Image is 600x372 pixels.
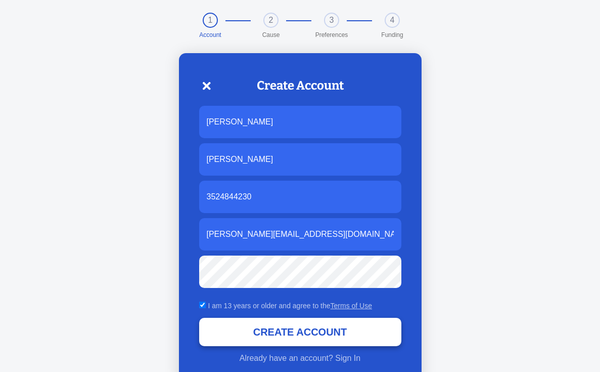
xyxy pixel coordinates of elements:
input: First Name [199,106,401,138]
label: I am 13 years or older and agree to the [199,293,401,319]
h2: Create Account [212,76,389,103]
p: Account [199,30,221,39]
button: Create Account [199,318,401,346]
input: Phone [199,181,401,213]
div: Already have an account? Sign In [199,352,401,364]
input: Email [199,218,401,251]
input: Last Name [199,143,401,176]
p: 2 [269,14,273,26]
a: Terms of Use [331,302,372,310]
p: 1 [208,14,213,26]
p: Cause [262,30,280,39]
p: Funding [381,30,403,39]
p: 4 [390,14,395,26]
p: Preferences [315,30,348,39]
p: 3 [330,14,334,26]
input: I am 13 years or older and agree to theTerms of Use [199,302,206,308]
